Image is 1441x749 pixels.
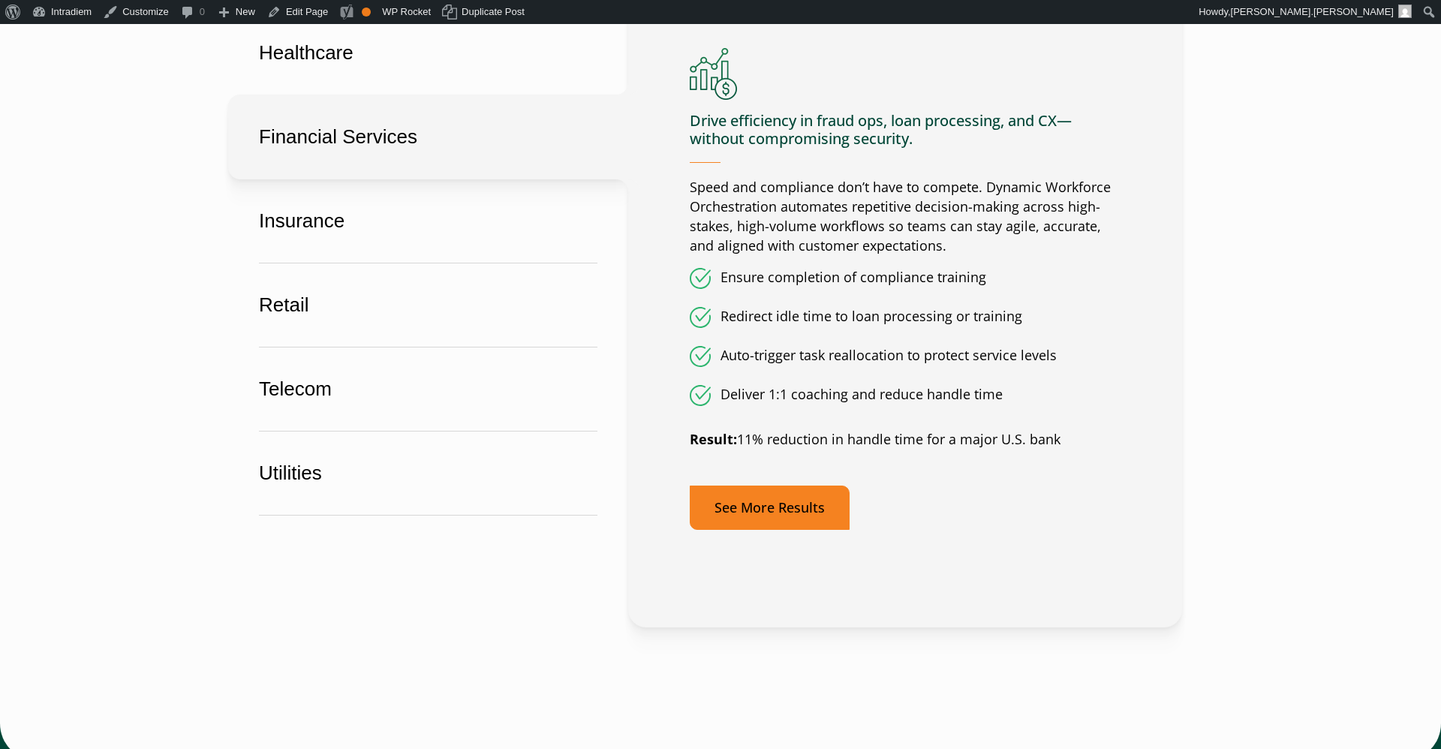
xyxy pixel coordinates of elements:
[690,48,737,100] img: Financial Services
[690,178,1121,256] p: Speed and compliance don’t have to compete. Dynamic Workforce Orchestration automates repetitive ...
[690,430,737,448] strong: Result:
[690,307,1121,328] li: Redirect idle time to loan processing or training
[690,430,1121,450] p: 11% reduction in handle time for a major U.S. bank
[690,268,1121,289] li: Ensure completion of compliance training
[228,431,628,516] button: Utilities
[690,346,1121,367] li: Auto-trigger task reallocation to protect service levels
[228,263,628,347] button: Retail
[690,112,1121,163] h4: Drive efficiency in fraud ops, loan processing, and CX—without compromising security.
[1231,6,1394,17] span: [PERSON_NAME].[PERSON_NAME]
[362,8,371,17] div: OK
[228,11,628,95] button: Healthcare
[690,385,1121,406] li: Deliver 1:1 coaching and reduce handle time
[228,179,628,263] button: Insurance
[228,95,628,179] button: Financial Services
[228,347,628,432] button: Telecom
[690,486,850,530] a: See More Results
